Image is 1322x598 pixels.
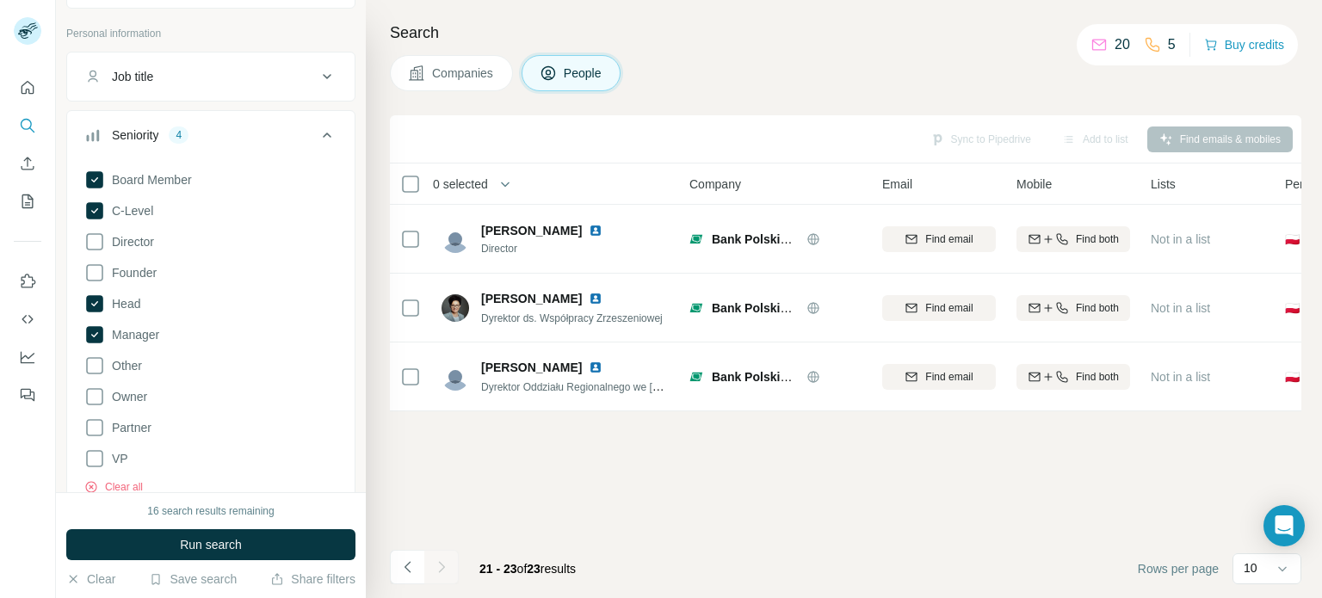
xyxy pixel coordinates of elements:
[481,290,582,307] span: [PERSON_NAME]
[66,570,115,588] button: Clear
[1115,34,1130,55] p: 20
[67,56,355,97] button: Job title
[105,264,157,281] span: Founder
[589,224,602,237] img: LinkedIn logo
[689,301,703,315] img: Logo of Bank Polskiej Spółdzielczości S.A.
[270,570,355,588] button: Share filters
[481,312,663,324] span: Dyrektor ds. Współpracy Zrzeszeniowej
[66,26,355,41] p: Personal information
[84,479,143,495] button: Clear all
[712,370,910,384] span: Bank Polskiej Spółdzielczości S.A.
[14,186,41,217] button: My lists
[1151,301,1210,315] span: Not in a list
[481,379,757,393] span: Dyrektor Oddziału Regionalnego we [GEOGRAPHIC_DATA]
[14,379,41,410] button: Feedback
[481,359,582,376] span: [PERSON_NAME]
[66,529,355,560] button: Run search
[14,148,41,179] button: Enrich CSV
[432,65,495,82] span: Companies
[882,226,996,252] button: Find email
[925,231,973,247] span: Find email
[105,357,142,374] span: Other
[882,295,996,321] button: Find email
[105,419,151,436] span: Partner
[882,176,912,193] span: Email
[14,304,41,335] button: Use Surfe API
[517,562,528,576] span: of
[1138,560,1219,577] span: Rows per page
[14,342,41,373] button: Dashboard
[589,292,602,305] img: LinkedIn logo
[112,126,158,144] div: Seniority
[564,65,603,82] span: People
[1151,232,1210,246] span: Not in a list
[390,550,424,584] button: Navigate to previous page
[925,300,973,316] span: Find email
[1285,299,1300,317] span: 🇵🇱
[689,370,703,384] img: Logo of Bank Polskiej Spółdzielczości S.A.
[1016,226,1130,252] button: Find both
[1168,34,1176,55] p: 5
[105,202,153,219] span: C-Level
[689,176,741,193] span: Company
[67,114,355,163] button: Seniority4
[589,361,602,374] img: LinkedIn logo
[390,21,1301,45] h4: Search
[1151,370,1210,384] span: Not in a list
[180,536,242,553] span: Run search
[442,294,469,322] img: Avatar
[1016,364,1130,390] button: Find both
[105,450,128,467] span: VP
[169,127,188,143] div: 4
[442,225,469,253] img: Avatar
[14,72,41,103] button: Quick start
[1076,300,1119,316] span: Find both
[1285,231,1300,248] span: 🇵🇱
[105,295,140,312] span: Head
[882,364,996,390] button: Find email
[147,503,274,519] div: 16 search results remaining
[925,369,973,385] span: Find email
[433,176,488,193] span: 0 selected
[112,68,153,85] div: Job title
[14,266,41,297] button: Use Surfe on LinkedIn
[1151,176,1176,193] span: Lists
[1076,369,1119,385] span: Find both
[479,562,576,576] span: results
[442,363,469,391] img: Avatar
[14,110,41,141] button: Search
[689,232,703,246] img: Logo of Bank Polskiej Spółdzielczości S.A.
[481,241,623,256] span: Director
[479,562,517,576] span: 21 - 23
[481,222,582,239] span: [PERSON_NAME]
[712,232,910,246] span: Bank Polskiej Spółdzielczości S.A.
[712,301,910,315] span: Bank Polskiej Spółdzielczości S.A.
[1016,295,1130,321] button: Find both
[105,326,159,343] span: Manager
[1076,231,1119,247] span: Find both
[105,388,147,405] span: Owner
[527,562,541,576] span: 23
[105,171,192,188] span: Board Member
[1263,505,1305,546] div: Open Intercom Messenger
[1285,368,1300,385] span: 🇵🇱
[149,570,237,588] button: Save search
[1016,176,1052,193] span: Mobile
[105,233,154,250] span: Director
[1204,33,1284,57] button: Buy credits
[1244,559,1257,576] p: 10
